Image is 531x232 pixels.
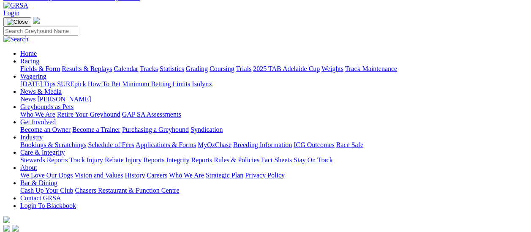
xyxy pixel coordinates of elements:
a: Privacy Policy [245,172,285,179]
a: Weights [321,65,343,72]
a: Applications & Forms [136,141,196,148]
div: Bar & Dining [20,187,528,194]
div: News & Media [20,96,528,103]
a: Fields & Form [20,65,60,72]
img: logo-grsa-white.png [3,216,10,223]
a: Grading [186,65,208,72]
a: About [20,164,37,171]
a: History [125,172,145,179]
a: Chasers Restaurant & Function Centre [75,187,179,194]
a: Who We Are [20,111,55,118]
a: Rules & Policies [214,156,259,164]
a: Retire Your Greyhound [57,111,120,118]
a: How To Bet [88,80,121,87]
a: Fact Sheets [261,156,292,164]
a: Strategic Plan [206,172,243,179]
a: News [20,96,35,103]
input: Search [3,27,78,35]
a: [PERSON_NAME] [37,96,91,103]
a: Syndication [191,126,223,133]
img: facebook.svg [3,225,10,232]
a: Get Involved [20,118,56,126]
a: 2025 TAB Adelaide Cup [253,65,320,72]
a: Industry [20,134,43,141]
a: Minimum Betting Limits [122,80,190,87]
a: Greyhounds as Pets [20,103,74,110]
a: Care & Integrity [20,149,65,156]
img: twitter.svg [12,225,19,232]
img: Close [7,19,28,25]
div: Wagering [20,80,528,88]
a: Injury Reports [125,156,164,164]
a: Results & Replays [62,65,112,72]
a: Integrity Reports [166,156,212,164]
div: Greyhounds as Pets [20,111,528,118]
a: Track Injury Rebate [69,156,123,164]
a: Bookings & Scratchings [20,141,86,148]
a: Coursing [210,65,234,72]
a: [DATE] Tips [20,80,55,87]
a: Home [20,50,37,57]
a: Isolynx [192,80,212,87]
a: SUREpick [57,80,86,87]
a: Cash Up Your Club [20,187,73,194]
div: Industry [20,141,528,149]
a: Schedule of Fees [88,141,134,148]
div: Racing [20,65,528,73]
a: Track Maintenance [345,65,397,72]
a: Vision and Values [74,172,123,179]
a: Careers [147,172,167,179]
a: Contact GRSA [20,194,61,202]
div: Care & Integrity [20,156,528,164]
a: Racing [20,57,39,65]
a: GAP SA Assessments [122,111,181,118]
a: Calendar [114,65,138,72]
div: About [20,172,528,179]
a: Who We Are [169,172,204,179]
button: Toggle navigation [3,17,31,27]
a: Race Safe [336,141,363,148]
a: Login [3,9,19,16]
a: MyOzChase [198,141,231,148]
a: Stay On Track [294,156,332,164]
a: Bar & Dining [20,179,57,186]
a: Stewards Reports [20,156,68,164]
a: ICG Outcomes [294,141,334,148]
a: Login To Blackbook [20,202,76,209]
a: Become an Owner [20,126,71,133]
img: Search [3,35,29,43]
a: Statistics [160,65,184,72]
a: News & Media [20,88,62,95]
a: Become a Trainer [72,126,120,133]
a: Purchasing a Greyhound [122,126,189,133]
img: logo-grsa-white.png [33,17,40,24]
a: We Love Our Dogs [20,172,73,179]
a: Trials [236,65,251,72]
div: Get Involved [20,126,528,134]
a: Wagering [20,73,46,80]
a: Breeding Information [233,141,292,148]
img: GRSA [3,2,28,9]
a: Tracks [140,65,158,72]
